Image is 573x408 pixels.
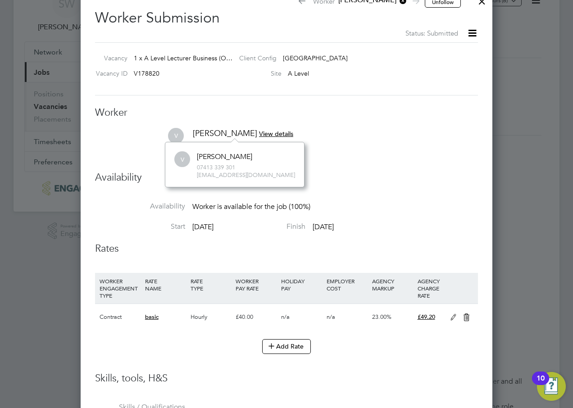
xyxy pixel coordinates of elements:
div: WORKER PAY RATE [233,273,279,296]
span: n/a [327,313,335,321]
h2: Worker Submission [95,2,478,39]
h3: Skills, tools, H&S [95,372,478,385]
span: A Level [288,69,309,77]
span: Worker is available for the job (100%) [192,202,310,211]
div: RATE TYPE [188,273,234,296]
span: £49.20 [418,313,435,321]
h3: Rates [95,242,478,255]
span: [DATE] [192,222,214,231]
span: View details [259,130,293,138]
span: [DATE] [313,222,334,231]
label: Start [95,222,185,231]
span: V [174,152,190,168]
div: Contract [97,304,143,330]
span: 1 x A Level Lecturer Business (O… [134,54,232,62]
span: 07413 339 301 [197,164,295,172]
div: [PERSON_NAME] [197,152,252,162]
div: RATE NAME [143,273,188,296]
span: [EMAIL_ADDRESS][DOMAIN_NAME] [197,172,295,179]
button: Open Resource Center, 10 new notifications [537,372,566,401]
span: 23.00% [372,313,391,321]
div: £40.00 [233,304,279,330]
label: Vacancy [91,54,127,62]
div: Hourly [188,304,234,330]
h3: Availability [95,171,478,184]
div: EMPLOYER COST [324,273,370,296]
span: [GEOGRAPHIC_DATA] [283,54,348,62]
span: [PERSON_NAME] [193,128,257,138]
label: Site [232,69,282,77]
label: Finish [215,222,305,231]
span: V [168,128,184,144]
div: HOLIDAY PAY [279,273,324,296]
label: Vacancy ID [91,69,127,77]
button: Add Rate [262,339,311,354]
span: n/a [281,313,290,321]
div: 10 [537,378,545,390]
div: AGENCY CHARGE RATE [415,273,446,304]
label: Client Config [232,54,277,62]
span: Status: Submitted [405,29,458,37]
div: AGENCY MARKUP [370,273,415,296]
label: Availability [95,202,185,211]
span: V178820 [134,69,159,77]
div: WORKER ENGAGEMENT TYPE [97,273,143,304]
span: basic [145,313,159,321]
h3: Worker [95,106,478,119]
